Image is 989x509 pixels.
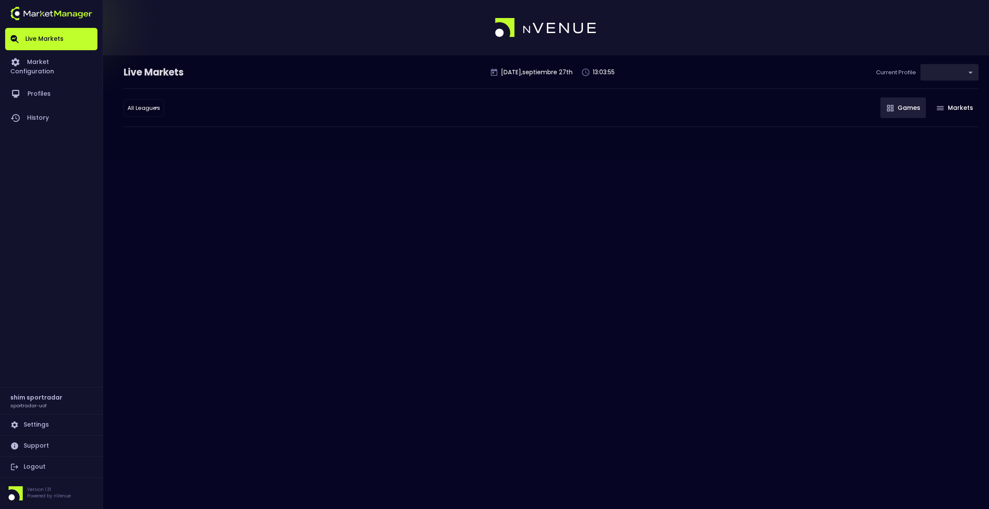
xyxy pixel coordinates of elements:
[876,68,916,77] p: Current Profile
[593,68,615,77] p: 13:03:55
[5,457,97,477] a: Logout
[5,486,97,500] div: Version 1.31Powered by nVenue
[10,393,62,402] h2: shim sportradar
[5,50,97,82] a: Market Configuration
[10,402,47,409] h3: sportradar-uof
[887,105,894,112] img: gameIcon
[124,99,164,117] div: ​
[5,28,97,50] a: Live Markets
[5,106,97,130] a: History
[5,415,97,435] a: Settings
[880,97,926,118] button: Games
[5,82,97,106] a: Profiles
[124,66,228,79] div: Live Markets
[501,68,573,77] p: [DATE] , septiembre 27 th
[920,64,979,81] div: ​
[930,97,979,118] button: Markets
[937,106,944,110] img: gameIcon
[27,493,71,499] p: Powered by nVenue
[495,18,597,38] img: logo
[27,486,71,493] p: Version 1.31
[5,436,97,456] a: Support
[10,7,92,20] img: logo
